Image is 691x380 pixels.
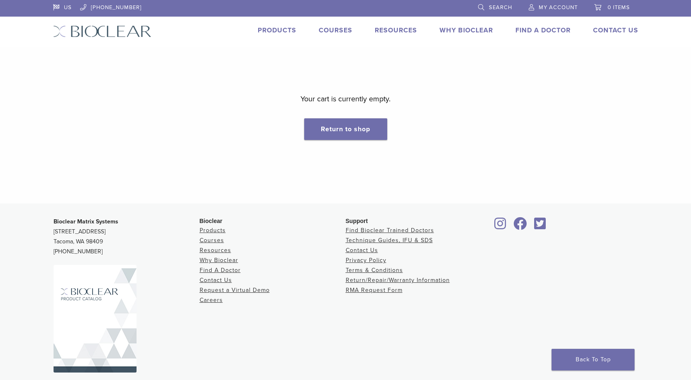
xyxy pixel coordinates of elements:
a: Contact Us [346,247,378,254]
a: Find A Doctor [515,26,571,34]
a: Courses [319,26,352,34]
a: Privacy Policy [346,257,386,264]
img: Bioclear [53,25,151,37]
a: Return to shop [304,118,387,140]
p: Your cart is currently empty. [300,93,391,105]
a: Technique Guides, IFU & SDS [346,237,433,244]
a: Back To Top [552,349,635,370]
a: Courses [200,237,224,244]
a: Terms & Conditions [346,267,403,274]
a: Resources [375,26,417,34]
a: Contact Us [593,26,638,34]
span: Support [346,218,368,224]
a: RMA Request Form [346,287,403,294]
a: Why Bioclear [200,257,238,264]
a: Return/Repair/Warranty Information [346,277,450,284]
span: My Account [539,4,578,11]
a: Products [200,227,226,234]
a: Bioclear [511,222,530,230]
a: Why Bioclear [440,26,493,34]
a: Bioclear [532,222,549,230]
img: Bioclear [54,265,137,373]
a: Bioclear [492,222,509,230]
a: Find A Doctor [200,267,241,274]
a: Resources [200,247,231,254]
span: 0 items [608,4,630,11]
a: Contact Us [200,277,232,284]
p: [STREET_ADDRESS] Tacoma, WA 98409 [PHONE_NUMBER] [54,217,200,257]
strong: Bioclear Matrix Systems [54,218,118,225]
a: Request a Virtual Demo [200,287,270,294]
a: Products [258,26,296,34]
a: Find Bioclear Trained Doctors [346,227,434,234]
a: Careers [200,297,223,304]
span: Bioclear [200,218,222,224]
span: Search [489,4,512,11]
